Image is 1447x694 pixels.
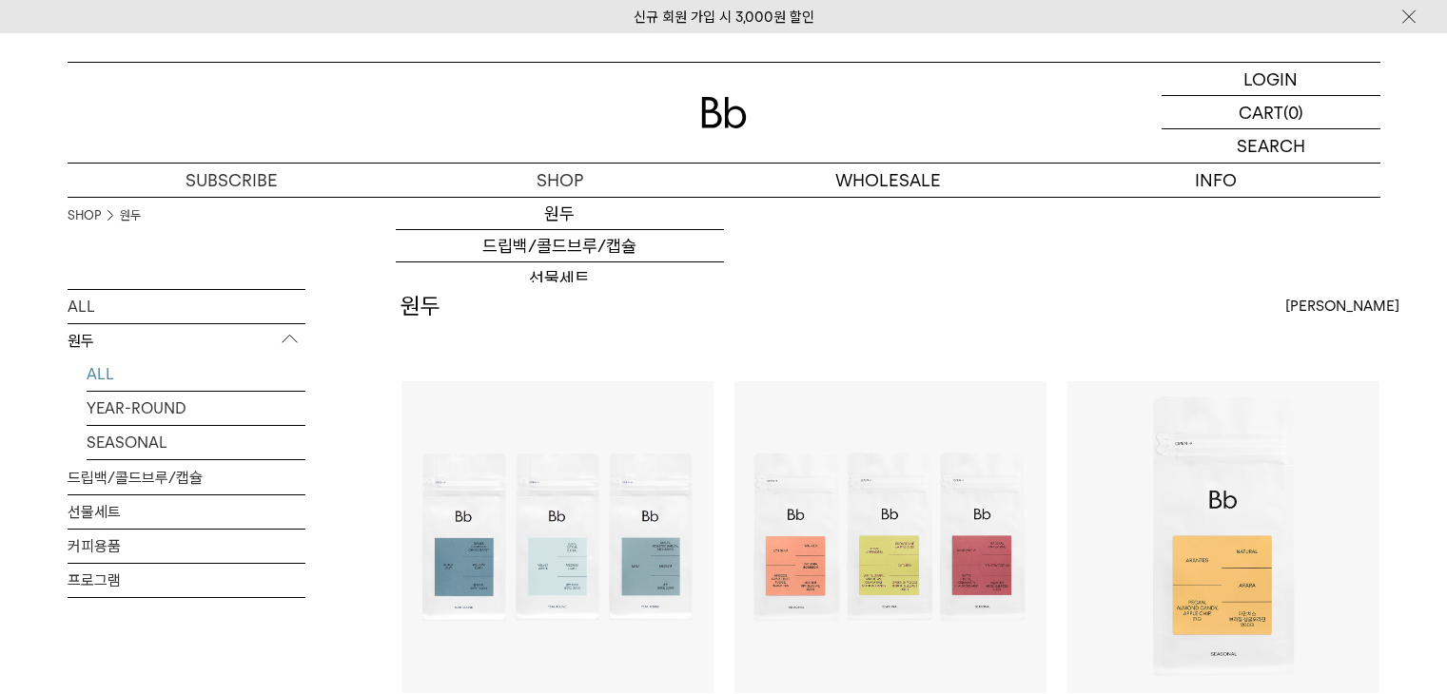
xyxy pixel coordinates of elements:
[396,164,724,197] a: SHOP
[68,206,101,225] a: SHOP
[68,530,305,563] a: 커피용품
[1052,164,1380,197] p: INFO
[701,97,747,128] img: 로고
[1162,96,1380,129] a: CART (0)
[1162,63,1380,96] a: LOGIN
[120,206,141,225] a: 원두
[396,262,724,295] a: 선물세트
[401,290,440,322] h2: 원두
[396,230,724,262] a: 드립백/콜드브루/캡슐
[1285,295,1399,318] span: [PERSON_NAME]
[68,495,305,529] a: 선물세트
[1237,129,1305,163] p: SEARCH
[87,357,305,391] a: ALL
[68,290,305,323] a: ALL
[1239,96,1283,128] p: CART
[401,381,714,693] img: 블렌드 커피 3종 (각 200g x3)
[68,164,396,197] a: SUBSCRIBE
[724,164,1052,197] p: WHOLESALE
[734,381,1046,693] img: 8월의 커피 3종 (각 200g x3)
[68,461,305,494] a: 드립백/콜드브루/캡슐
[68,324,305,358] p: 원두
[1243,63,1298,95] p: LOGIN
[1283,96,1303,128] p: (0)
[87,426,305,459] a: SEASONAL
[396,198,724,230] a: 원두
[1067,381,1379,693] img: 브라질 아란치스
[87,392,305,425] a: YEAR-ROUND
[634,9,814,26] a: 신규 회원 가입 시 3,000원 할인
[68,564,305,597] a: 프로그램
